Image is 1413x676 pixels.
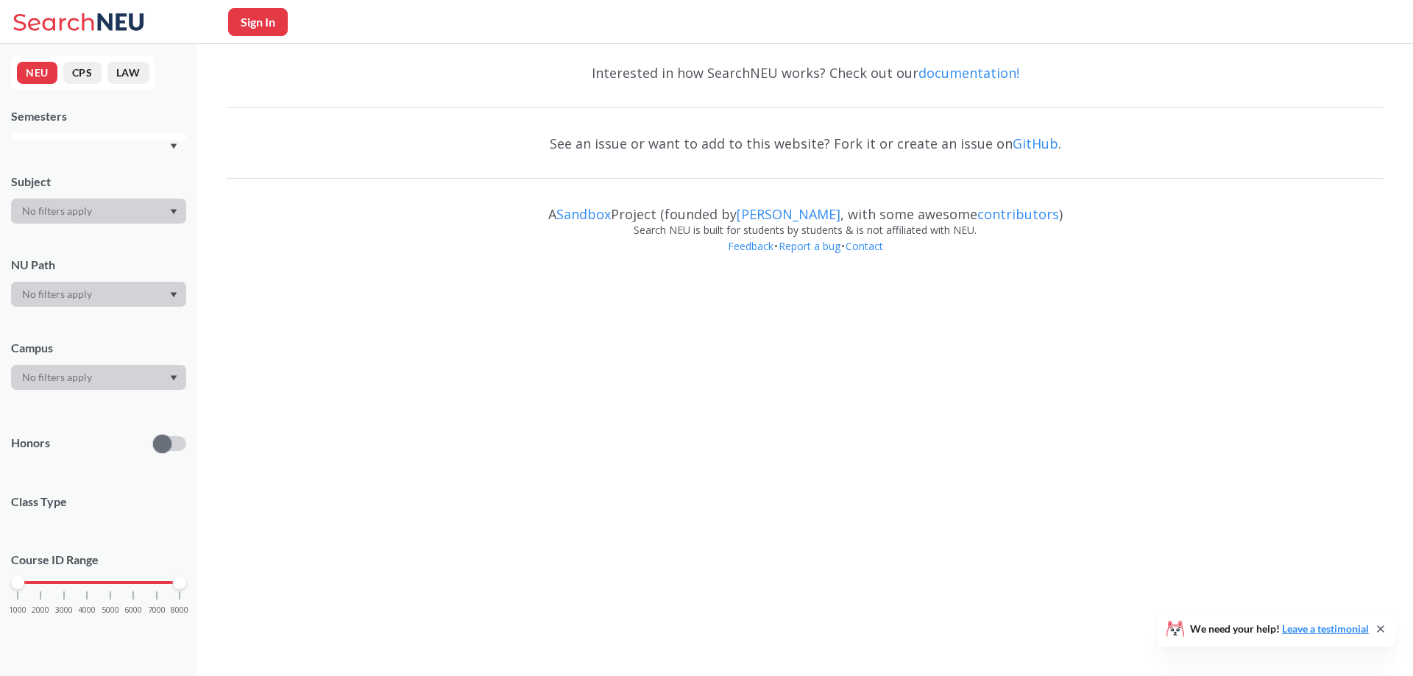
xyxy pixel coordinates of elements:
a: Contact [845,239,884,253]
span: 8000 [171,606,188,614]
a: Sandbox [556,205,611,223]
span: 4000 [78,606,96,614]
button: LAW [107,62,149,84]
a: GitHub [1013,135,1058,152]
a: [PERSON_NAME] [737,205,840,223]
div: • • [227,238,1384,277]
a: Feedback [727,239,774,253]
a: contributors [977,205,1059,223]
a: documentation! [918,64,1019,82]
button: CPS [63,62,102,84]
div: A Project (founded by , with some awesome ) [227,193,1384,222]
span: 5000 [102,606,119,614]
div: Semesters [11,108,186,124]
span: 1000 [9,606,26,614]
div: Interested in how SearchNEU works? Check out our [227,51,1384,94]
button: Sign In [228,8,288,36]
button: NEU [17,62,57,84]
div: Dropdown arrow [11,199,186,224]
a: Report a bug [778,239,841,253]
span: 3000 [55,606,73,614]
div: Subject [11,174,186,190]
div: Campus [11,340,186,356]
span: 6000 [124,606,142,614]
svg: Dropdown arrow [170,375,177,381]
svg: Dropdown arrow [170,292,177,298]
p: Honors [11,435,50,452]
svg: Dropdown arrow [170,143,177,149]
span: 2000 [32,606,49,614]
p: Course ID Range [11,552,186,569]
span: 7000 [148,606,166,614]
div: NU Path [11,257,186,273]
svg: Dropdown arrow [170,209,177,215]
div: Search NEU is built for students by students & is not affiliated with NEU. [227,222,1384,238]
a: Leave a testimonial [1282,622,1369,635]
div: Dropdown arrow [11,282,186,307]
div: Dropdown arrow [11,365,186,390]
div: See an issue or want to add to this website? Fork it or create an issue on . [227,122,1384,165]
span: Class Type [11,494,186,510]
span: We need your help! [1190,624,1369,634]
